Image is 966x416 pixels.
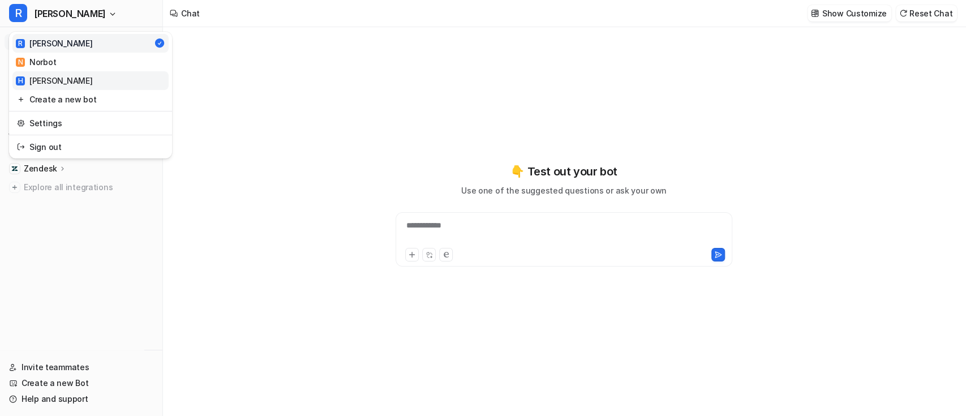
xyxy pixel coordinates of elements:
[16,39,25,48] span: R
[34,6,106,22] span: [PERSON_NAME]
[16,37,92,49] div: [PERSON_NAME]
[9,32,172,158] div: R[PERSON_NAME]
[17,93,25,105] img: reset
[12,90,169,109] a: Create a new bot
[17,141,25,153] img: reset
[16,58,25,67] span: N
[16,76,25,85] span: H
[17,117,25,129] img: reset
[12,114,169,132] a: Settings
[16,75,92,87] div: [PERSON_NAME]
[12,138,169,156] a: Sign out
[16,56,56,68] div: Norbot
[9,4,27,22] span: R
